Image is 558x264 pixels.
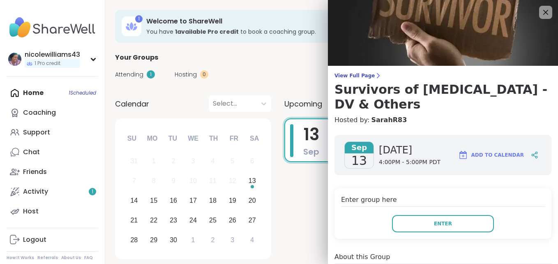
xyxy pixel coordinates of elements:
[204,153,222,170] div: Not available Thursday, September 4th, 2025
[37,255,58,261] a: Referrals
[7,255,34,261] a: How It Works
[454,145,528,165] button: Add to Calendar
[7,182,98,201] a: Activity1
[304,123,319,146] span: 13
[204,172,222,190] div: Not available Thursday, September 11th, 2025
[243,172,261,190] div: Choose Saturday, September 13th, 2025
[7,13,98,42] img: ShareWell Nav Logo
[243,211,261,229] div: Choose Saturday, September 27th, 2025
[150,215,157,226] div: 22
[147,70,155,79] div: 1
[125,192,143,210] div: Choose Sunday, September 14th, 2025
[225,130,243,148] div: Fr
[245,130,263,148] div: Sa
[200,70,208,79] div: 0
[170,215,177,226] div: 23
[184,130,202,148] div: We
[170,195,177,206] div: 16
[7,142,98,162] a: Chat
[115,98,149,109] span: Calendar
[204,231,222,249] div: Choose Thursday, October 2nd, 2025
[379,144,440,157] span: [DATE]
[334,72,551,79] span: View Full Page
[184,192,202,210] div: Choose Wednesday, September 17th, 2025
[150,195,157,206] div: 15
[211,234,214,245] div: 2
[132,175,136,186] div: 7
[25,50,80,59] div: nicolewilliams43
[165,231,182,249] div: Choose Tuesday, September 30th, 2025
[152,175,156,186] div: 8
[243,231,261,249] div: Choose Saturday, October 4th, 2025
[379,158,440,167] span: 4:00PM - 5:00PM PDT
[7,201,98,221] a: Host
[250,155,254,167] div: 6
[224,211,241,229] div: Choose Friday, September 26th, 2025
[130,155,138,167] div: 31
[231,234,234,245] div: 3
[115,53,158,63] span: Your Groups
[209,215,217,226] div: 25
[130,195,138,206] div: 14
[145,153,163,170] div: Not available Monday, September 1st, 2025
[204,211,222,229] div: Choose Thursday, September 25th, 2025
[224,153,241,170] div: Not available Friday, September 5th, 2025
[35,60,60,67] span: 1 Pro credit
[172,175,175,186] div: 9
[165,153,182,170] div: Not available Tuesday, September 2nd, 2025
[458,150,468,160] img: ShareWell Logomark
[205,130,223,148] div: Th
[341,195,545,207] h4: Enter group here
[434,220,452,227] span: Enter
[243,153,261,170] div: Not available Saturday, September 6th, 2025
[209,195,217,206] div: 18
[84,255,93,261] a: FAQ
[209,175,217,186] div: 11
[125,231,143,249] div: Choose Sunday, September 28th, 2025
[184,153,202,170] div: Not available Wednesday, September 3rd, 2025
[175,70,197,79] span: Hosting
[23,148,40,157] div: Chat
[345,142,374,153] span: Sep
[61,255,81,261] a: About Us
[224,192,241,210] div: Choose Friday, September 19th, 2025
[23,108,56,117] div: Coaching
[204,192,222,210] div: Choose Thursday, September 18th, 2025
[191,155,195,167] div: 3
[334,115,551,125] h4: Hosted by:
[165,211,182,229] div: Choose Tuesday, September 23rd, 2025
[8,53,21,66] img: nicolewilliams43
[211,155,214,167] div: 4
[334,252,390,262] h4: About this Group
[471,151,524,159] span: Add to Calendar
[303,146,319,157] span: Sep
[334,82,551,112] h3: Survivors of [MEDICAL_DATA] - DV & Others
[184,172,202,190] div: Not available Wednesday, September 10th, 2025
[249,175,256,186] div: 13
[23,187,48,196] div: Activity
[152,155,156,167] div: 1
[172,155,175,167] div: 2
[145,211,163,229] div: Choose Monday, September 22nd, 2025
[229,215,236,226] div: 26
[23,235,46,244] div: Logout
[124,151,262,250] div: month 2025-09
[191,234,195,245] div: 1
[135,15,143,23] div: 1
[23,167,47,176] div: Friends
[351,153,367,168] span: 13
[130,234,138,245] div: 28
[7,123,98,142] a: Support
[243,192,261,210] div: Choose Saturday, September 20th, 2025
[229,195,236,206] div: 19
[23,207,39,216] div: Host
[115,70,143,79] span: Attending
[145,231,163,249] div: Choose Monday, September 29th, 2025
[224,231,241,249] div: Choose Friday, October 3rd, 2025
[164,130,182,148] div: Tu
[125,172,143,190] div: Not available Sunday, September 7th, 2025
[224,172,241,190] div: Not available Friday, September 12th, 2025
[7,230,98,250] a: Logout
[92,188,93,195] span: 1
[371,115,407,125] a: SarahR83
